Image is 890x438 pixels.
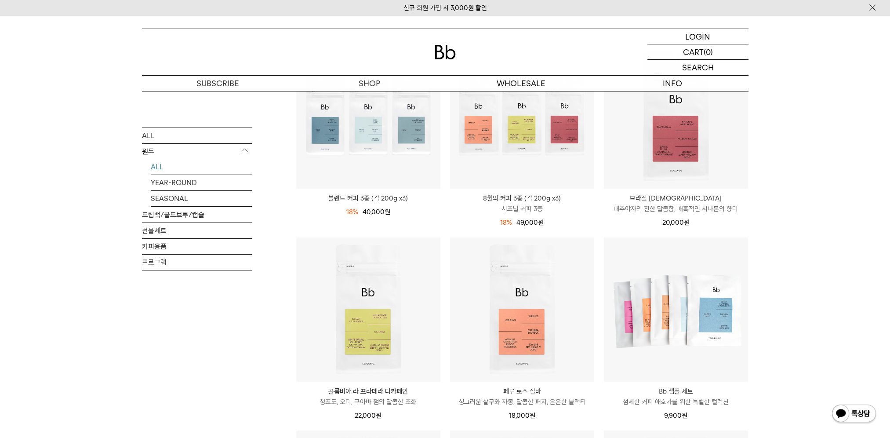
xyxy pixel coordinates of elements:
img: 카카오톡 채널 1:1 채팅 버튼 [831,404,877,425]
a: 브라질 [DEMOGRAPHIC_DATA] 대추야자의 진한 달콤함, 매혹적인 시나몬의 향미 [604,193,748,214]
a: 선물세트 [142,223,252,238]
a: SHOP [294,76,445,91]
a: 프로그램 [142,255,252,270]
a: 페루 로스 실바 싱그러운 살구와 자몽, 달콤한 퍼지, 은은한 블랙티 [450,386,594,407]
a: YEAR-ROUND [151,175,252,190]
img: 블렌드 커피 3종 (각 200g x3) [296,44,440,189]
span: 원 [385,208,390,216]
span: 22,000 [355,412,381,420]
a: 드립백/콜드브루/캡슐 [142,207,252,223]
img: Bb 샘플 세트 [604,237,748,382]
a: 8월의 커피 3종 (각 200g x3) 시즈널 커피 3종 [450,193,594,214]
span: 40,000 [363,208,390,216]
a: ALL [142,128,252,143]
p: 콜롬비아 라 프라데라 디카페인 [296,386,440,397]
p: CART [683,44,704,59]
p: Bb 샘플 세트 [604,386,748,397]
p: LOGIN [685,29,710,44]
a: SUBSCRIBE [142,76,294,91]
a: CART (0) [647,44,748,60]
a: SEASONAL [151,191,252,206]
span: 원 [684,219,690,226]
img: 8월의 커피 3종 (각 200g x3) [450,44,594,189]
span: 20,000 [662,219,690,226]
p: SEARCH [682,60,714,75]
span: 원 [538,219,544,226]
a: ALL [151,159,252,175]
span: 9,900 [664,412,687,420]
p: WHOLESALE [445,76,597,91]
span: 원 [682,412,687,420]
p: 페루 로스 실바 [450,386,594,397]
div: 18% [500,217,512,228]
p: 원두 [142,144,252,160]
a: 블렌드 커피 3종 (각 200g x3) [296,193,440,204]
p: 시즈널 커피 3종 [450,204,594,214]
span: 18,000 [509,412,535,420]
img: 로고 [435,45,456,59]
p: 대추야자의 진한 달콤함, 매혹적인 시나몬의 향미 [604,204,748,214]
p: 8월의 커피 3종 (각 200g x3) [450,193,594,204]
p: INFO [597,76,748,91]
span: 49,000 [516,219,544,226]
p: 섬세한 커피 애호가를 위한 특별한 컬렉션 [604,397,748,407]
p: 청포도, 오디, 구아바 잼의 달콤한 조화 [296,397,440,407]
a: 콜롬비아 라 프라데라 디카페인 청포도, 오디, 구아바 잼의 달콤한 조화 [296,386,440,407]
p: (0) [704,44,713,59]
a: Bb 샘플 세트 섬세한 커피 애호가를 위한 특별한 컬렉션 [604,386,748,407]
p: 브라질 [DEMOGRAPHIC_DATA] [604,193,748,204]
img: 콜롬비아 라 프라데라 디카페인 [296,237,440,382]
a: LOGIN [647,29,748,44]
img: 브라질 사맘바이아 [604,44,748,189]
div: 18% [346,207,358,217]
span: 원 [530,412,535,420]
a: 커피용품 [142,239,252,254]
span: 원 [376,412,381,420]
p: 싱그러운 살구와 자몽, 달콤한 퍼지, 은은한 블랙티 [450,397,594,407]
a: 신규 회원 가입 시 3,000원 할인 [403,4,487,12]
img: 페루 로스 실바 [450,237,594,382]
